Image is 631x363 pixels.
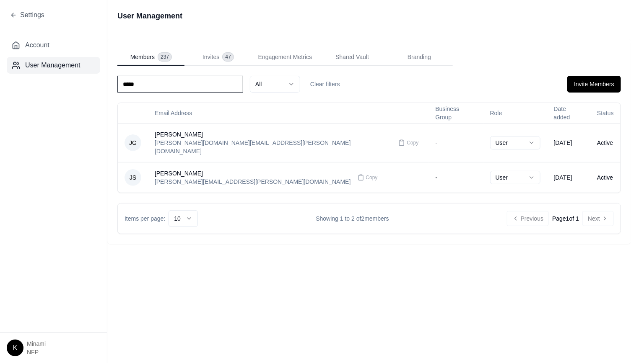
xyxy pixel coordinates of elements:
span: 47 [223,53,233,61]
td: [DATE] [547,123,591,162]
div: [PERSON_NAME][EMAIL_ADDRESS][PERSON_NAME][DOMAIN_NAME] [155,178,351,186]
span: Copy [407,139,418,146]
div: [PERSON_NAME] [155,130,392,139]
th: Email Address [148,103,428,123]
span: Items per page: [125,214,165,223]
th: Status [590,103,621,123]
span: Invites [203,53,219,61]
button: Settings [10,10,44,20]
span: JS [125,169,141,186]
td: - [428,162,483,193]
span: Account [25,40,49,50]
button: Account [7,37,100,54]
span: NFP [27,348,46,356]
span: Branding [408,53,431,61]
td: Active [590,162,621,193]
th: Date added [547,103,591,123]
div: [PERSON_NAME][DOMAIN_NAME][EMAIL_ADDRESS][PERSON_NAME][DOMAIN_NAME] [155,139,392,155]
span: Engagement Metrics [258,53,312,61]
th: Business Group [428,103,483,123]
span: Shared Vault [335,53,369,61]
button: Copy [395,134,422,151]
td: [DATE] [547,162,591,193]
div: [PERSON_NAME] [155,169,351,178]
button: Copy [354,169,381,186]
span: Settings [20,10,44,20]
span: User Management [25,60,80,70]
div: Page 1 of 1 [552,214,579,223]
span: 237 [158,53,171,61]
span: Members [130,53,155,61]
span: JG [125,134,141,151]
td: - [428,123,483,162]
td: Active [590,123,621,162]
span: Minami [27,340,46,348]
th: Role [483,103,547,123]
button: Invite Members [567,76,621,93]
button: User Management [7,57,100,74]
div: Showing 1 to 2 of 2 members [198,214,507,223]
div: K [7,340,23,356]
span: Copy [366,174,378,181]
button: Clear filters [304,76,347,93]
